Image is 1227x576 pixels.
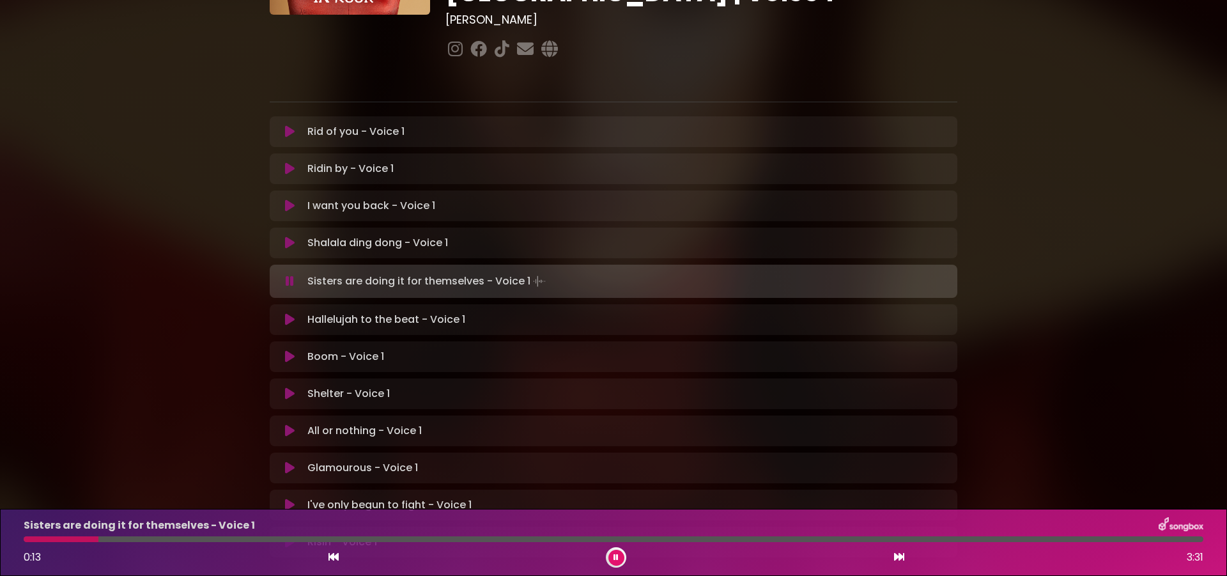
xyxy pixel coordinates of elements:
[24,518,255,533] p: Sisters are doing it for themselves - Voice 1
[1159,517,1203,534] img: songbox-logo-white.png
[24,550,41,564] span: 0:13
[307,423,422,439] p: All or nothing - Voice 1
[307,349,384,364] p: Boom - Voice 1
[307,312,465,327] p: Hallelujah to the beat - Voice 1
[307,235,448,251] p: Shalala ding dong - Voice 1
[307,272,548,290] p: Sisters are doing it for themselves - Voice 1
[307,497,472,513] p: I've only begun to fight - Voice 1
[307,124,405,139] p: Rid of you - Voice 1
[1187,550,1203,565] span: 3:31
[307,161,394,176] p: Ridin by - Voice 1
[307,460,418,476] p: Glamourous - Voice 1
[307,198,435,214] p: I want you back - Voice 1
[445,13,957,27] h3: [PERSON_NAME]
[530,272,548,290] img: waveform4.gif
[307,386,390,401] p: Shelter - Voice 1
